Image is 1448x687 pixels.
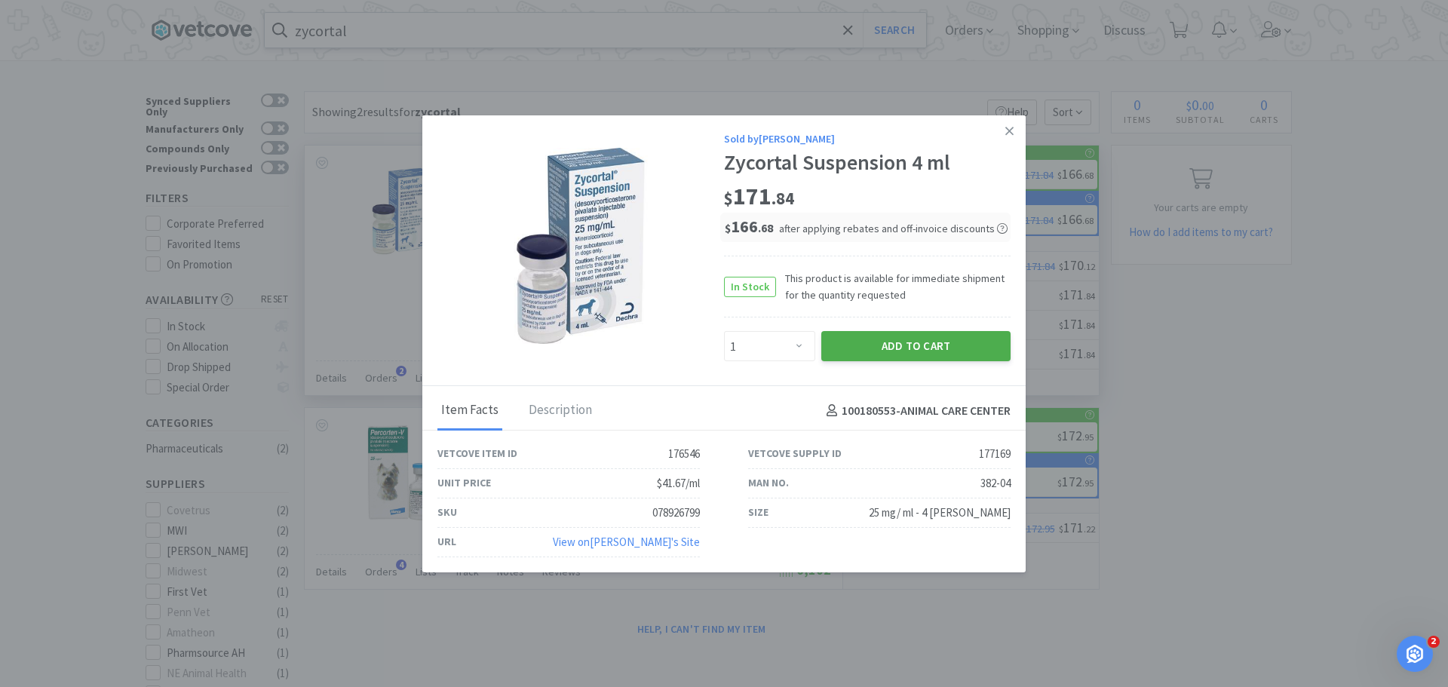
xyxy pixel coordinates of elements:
[724,130,1011,146] div: Sold by [PERSON_NAME]
[748,445,842,462] div: Vetcove Supply ID
[652,504,700,522] div: 078926799
[724,188,733,209] span: $
[725,277,775,296] span: In Stock
[725,216,773,237] span: 166
[724,181,794,211] span: 171
[724,150,1011,176] div: Zycortal Suspension 4 ml
[748,504,768,520] div: Size
[979,445,1011,463] div: 177169
[869,504,1011,522] div: 25 mg/ ml - 4 [PERSON_NAME]
[553,535,700,549] a: View on[PERSON_NAME]'s Site
[437,504,457,520] div: SKU
[821,401,1011,421] h4: 100180553 - ANIMAL CARE CENTER
[483,148,679,344] img: c650da91b0dc4f5db6f33024b2920e0c_177169.jpeg
[748,474,789,491] div: Man No.
[437,392,502,430] div: Item Facts
[980,474,1011,492] div: 382-04
[437,533,456,550] div: URL
[525,392,596,430] div: Description
[437,474,491,491] div: Unit Price
[657,474,700,492] div: $41.67/ml
[1397,636,1433,672] iframe: Intercom live chat
[776,270,1011,304] span: This product is available for immediate shipment for the quantity requested
[437,445,517,462] div: Vetcove Item ID
[668,445,700,463] div: 176546
[821,331,1011,361] button: Add to Cart
[1428,636,1440,648] span: 2
[758,221,773,235] span: . 68
[779,222,1008,235] span: after applying rebates and off-invoice discounts
[772,188,794,209] span: . 84
[725,221,731,235] span: $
